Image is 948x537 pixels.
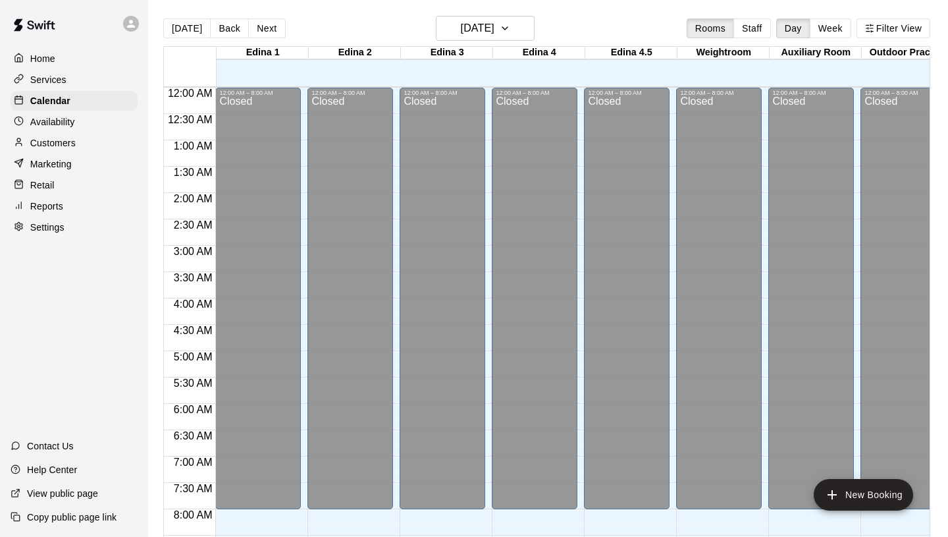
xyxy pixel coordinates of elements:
[677,47,770,59] div: Weightroom
[401,47,493,59] div: Edina 3
[461,19,494,38] h6: [DATE]
[11,175,138,195] a: Retail
[171,298,216,310] span: 4:00 AM
[171,219,216,231] span: 2:30 AM
[30,136,76,150] p: Customers
[400,88,485,509] div: 12:00 AM – 8:00 AM: Closed
[404,90,481,96] div: 12:00 AM – 8:00 AM
[165,88,216,99] span: 12:00 AM
[171,457,216,468] span: 7:00 AM
[171,378,216,389] span: 5:30 AM
[493,47,585,59] div: Edina 4
[309,47,401,59] div: Edina 2
[30,200,63,213] p: Reports
[30,73,66,86] p: Services
[171,404,216,415] span: 6:00 AM
[11,112,138,132] a: Availability
[436,16,535,41] button: [DATE]
[11,70,138,90] a: Services
[676,88,762,509] div: 12:00 AM – 8:00 AM: Closed
[860,88,946,509] div: 12:00 AM – 8:00 AM: Closed
[27,463,77,476] p: Help Center
[27,511,117,524] p: Copy public page link
[776,18,810,38] button: Day
[171,509,216,521] span: 8:00 AM
[210,18,249,38] button: Back
[171,246,216,257] span: 3:00 AM
[27,439,74,453] p: Contact Us
[30,52,55,65] p: Home
[856,18,930,38] button: Filter View
[11,133,138,153] a: Customers
[772,96,850,514] div: Closed
[496,96,573,514] div: Closed
[171,351,216,362] span: 5:00 AM
[492,88,577,509] div: 12:00 AM – 8:00 AM: Closed
[11,91,138,111] a: Calendar
[248,18,285,38] button: Next
[770,47,862,59] div: Auxiliary Room
[171,430,216,441] span: 6:30 AM
[311,96,389,514] div: Closed
[584,88,670,509] div: 12:00 AM – 8:00 AM: Closed
[588,90,666,96] div: 12:00 AM – 8:00 AM
[768,88,854,509] div: 12:00 AM – 8:00 AM: Closed
[30,221,65,234] p: Settings
[171,140,216,152] span: 1:00 AM
[30,179,55,192] p: Retail
[171,167,216,178] span: 1:30 AM
[219,90,297,96] div: 12:00 AM – 8:00 AM
[11,196,138,216] a: Reports
[585,47,677,59] div: Edina 4.5
[163,18,211,38] button: [DATE]
[30,115,75,128] p: Availability
[217,47,309,59] div: Edina 1
[11,217,138,237] a: Settings
[864,90,942,96] div: 12:00 AM – 8:00 AM
[311,90,389,96] div: 12:00 AM – 8:00 AM
[171,193,216,204] span: 2:00 AM
[171,483,216,494] span: 7:30 AM
[219,96,297,514] div: Closed
[588,96,666,514] div: Closed
[687,18,734,38] button: Rooms
[680,96,758,514] div: Closed
[27,487,98,500] p: View public page
[171,272,216,283] span: 3:30 AM
[814,479,913,511] button: add
[30,94,70,107] p: Calendar
[11,154,138,174] a: Marketing
[11,49,138,69] a: Home
[864,96,942,514] div: Closed
[733,18,771,38] button: Staff
[307,88,393,509] div: 12:00 AM – 8:00 AM: Closed
[772,90,850,96] div: 12:00 AM – 8:00 AM
[171,325,216,336] span: 4:30 AM
[30,157,72,171] p: Marketing
[680,90,758,96] div: 12:00 AM – 8:00 AM
[810,18,851,38] button: Week
[404,96,481,514] div: Closed
[165,114,216,125] span: 12:30 AM
[496,90,573,96] div: 12:00 AM – 8:00 AM
[215,88,301,509] div: 12:00 AM – 8:00 AM: Closed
